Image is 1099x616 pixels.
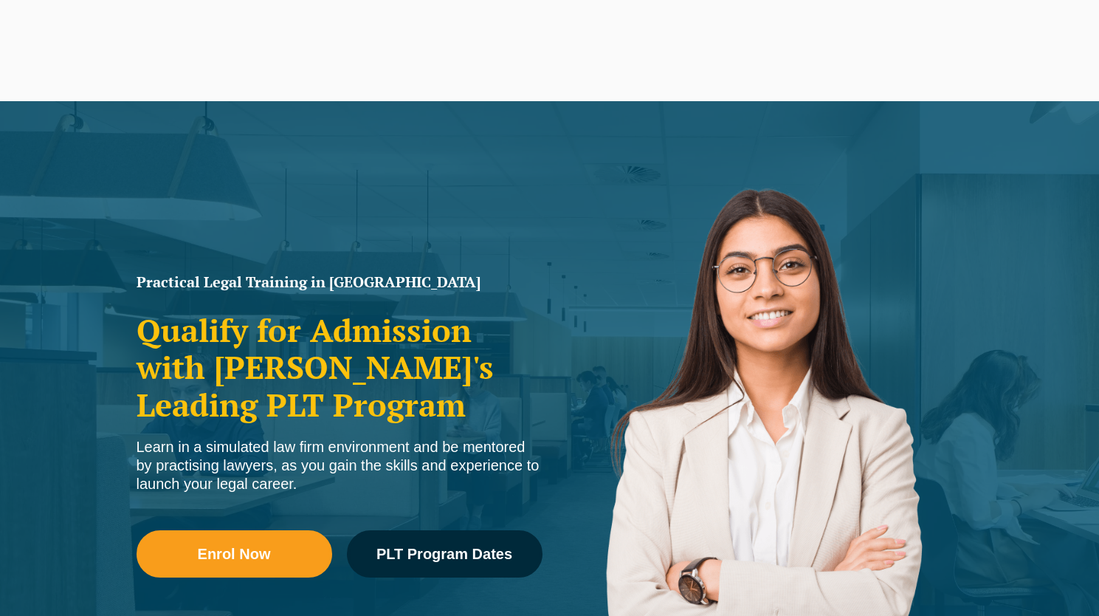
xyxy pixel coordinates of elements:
[137,530,332,578] a: Enrol Now
[347,530,542,578] a: PLT Program Dates
[198,547,271,561] span: Enrol Now
[137,438,542,493] div: Learn in a simulated law firm environment and be mentored by practising lawyers, as you gain the ...
[376,547,512,561] span: PLT Program Dates
[137,312,542,423] h2: Qualify for Admission with [PERSON_NAME]'s Leading PLT Program
[137,275,542,290] h1: Practical Legal Training in [GEOGRAPHIC_DATA]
